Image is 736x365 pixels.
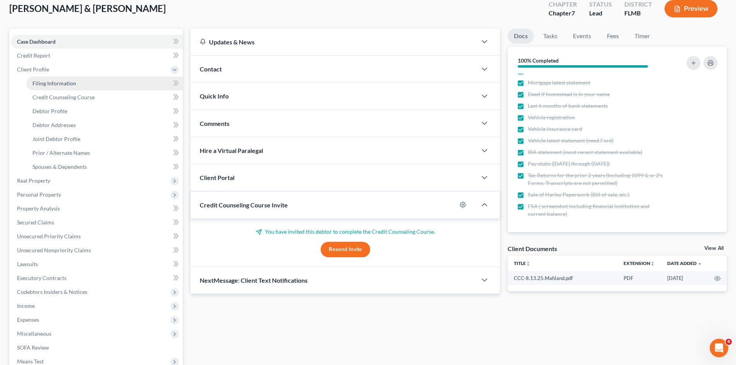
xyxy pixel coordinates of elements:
span: Sale of Harley Paperwork (Bill of sale, etc.) [528,191,629,199]
span: Mortgage latest statement [528,79,590,87]
span: Vehicle registration [528,114,575,121]
span: Credit Report [17,52,50,59]
span: SOFA Review [17,344,49,351]
a: Docs [508,29,534,44]
a: Events [567,29,597,44]
span: Last 6 months of bank statements [528,102,608,110]
p: You have invited this debtor to complete the Credit Counseling Course. [200,228,491,236]
span: Contact [200,65,222,73]
span: IRA statement (most recent statement available) [528,148,642,156]
span: Joint Debtor Profile [32,136,80,142]
span: Means Test [17,358,44,365]
span: Unsecured Nonpriority Claims [17,247,91,253]
span: Spouses & Dependents [32,163,87,170]
span: FSA ( screenshot including financial institution and current balance) [528,202,665,218]
span: Expenses [17,316,39,323]
span: Tax Returns for the prior 2 years (Including 1099 & w-2's Forms. Transcripts are not permitted) [528,171,665,187]
a: Joint Debtor Profile [26,132,183,146]
span: Debtor Profile [32,108,67,114]
span: 4 [726,339,732,345]
span: Secured Claims [17,219,54,226]
span: Credit Counseling Course [32,94,95,100]
a: Spouses & Dependents [26,160,183,174]
a: Date Added expand_more [667,260,702,266]
a: Unsecured Priority Claims [11,229,183,243]
td: PDF [617,271,661,285]
a: Secured Claims [11,216,183,229]
i: expand_more [697,261,702,266]
span: Vehicle insurance card [528,125,582,133]
button: Resend Invite [321,242,370,257]
span: Income [17,302,35,309]
span: [PERSON_NAME] & [PERSON_NAME] [9,3,166,14]
td: CCC-8.13.25.Mahland.pdf [508,271,617,285]
div: Chapter [549,9,577,18]
span: Debtor Addresses [32,122,76,128]
a: SOFA Review [11,341,183,355]
iframe: Intercom live chat [710,339,728,357]
a: Debtor Addresses [26,118,183,132]
a: Fees [600,29,625,44]
span: Property Analysis [17,205,60,212]
span: Codebtors Insiders & Notices [17,289,87,295]
div: Client Documents [508,244,557,253]
span: Credit Counseling Course Invite [200,201,288,209]
span: Lawsuits [17,261,38,267]
span: Vehicle latest statement (need Ford) [528,137,614,144]
span: Prior / Alternate Names [32,149,90,156]
div: Lead [589,9,612,18]
a: Executory Contracts [11,271,183,285]
a: Unsecured Nonpriority Claims [11,243,183,257]
span: Client Portal [200,174,235,181]
i: unfold_more [650,261,655,266]
a: Extensionunfold_more [624,260,655,266]
span: Case Dashboard [17,38,56,45]
span: Filing Information [32,80,76,87]
span: 7 [571,9,575,17]
span: Unsecured Priority Claims [17,233,81,239]
span: Personal Property [17,191,61,198]
a: Prior / Alternate Names [26,146,183,160]
span: Hire a Virtual Paralegal [200,147,263,154]
div: FLMB [624,9,652,18]
span: NextMessage: Client Text Notifications [200,277,308,284]
a: Case Dashboard [11,35,183,49]
a: View All [704,246,724,251]
span: Comments [200,120,229,127]
span: Quick Info [200,92,229,100]
span: Miscellaneous [17,330,51,337]
a: Tasks [537,29,564,44]
span: Executory Contracts [17,275,66,281]
strong: 100% Completed [518,57,559,64]
i: unfold_more [526,261,530,266]
a: Credit Counseling Course [26,90,183,104]
td: [DATE] [661,271,708,285]
a: Filing Information [26,76,183,90]
a: Property Analysis [11,202,183,216]
a: Timer [628,29,656,44]
span: Pay stubs ([DATE] through [DATE]) [528,160,610,168]
span: Real Property [17,177,50,184]
a: Titleunfold_more [514,260,530,266]
a: Credit Report [11,49,183,63]
span: Client Profile [17,66,49,73]
a: Lawsuits [11,257,183,271]
a: Debtor Profile [26,104,183,118]
span: Deed if homestead is in your name [528,90,610,98]
div: Updates & News [200,38,467,46]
